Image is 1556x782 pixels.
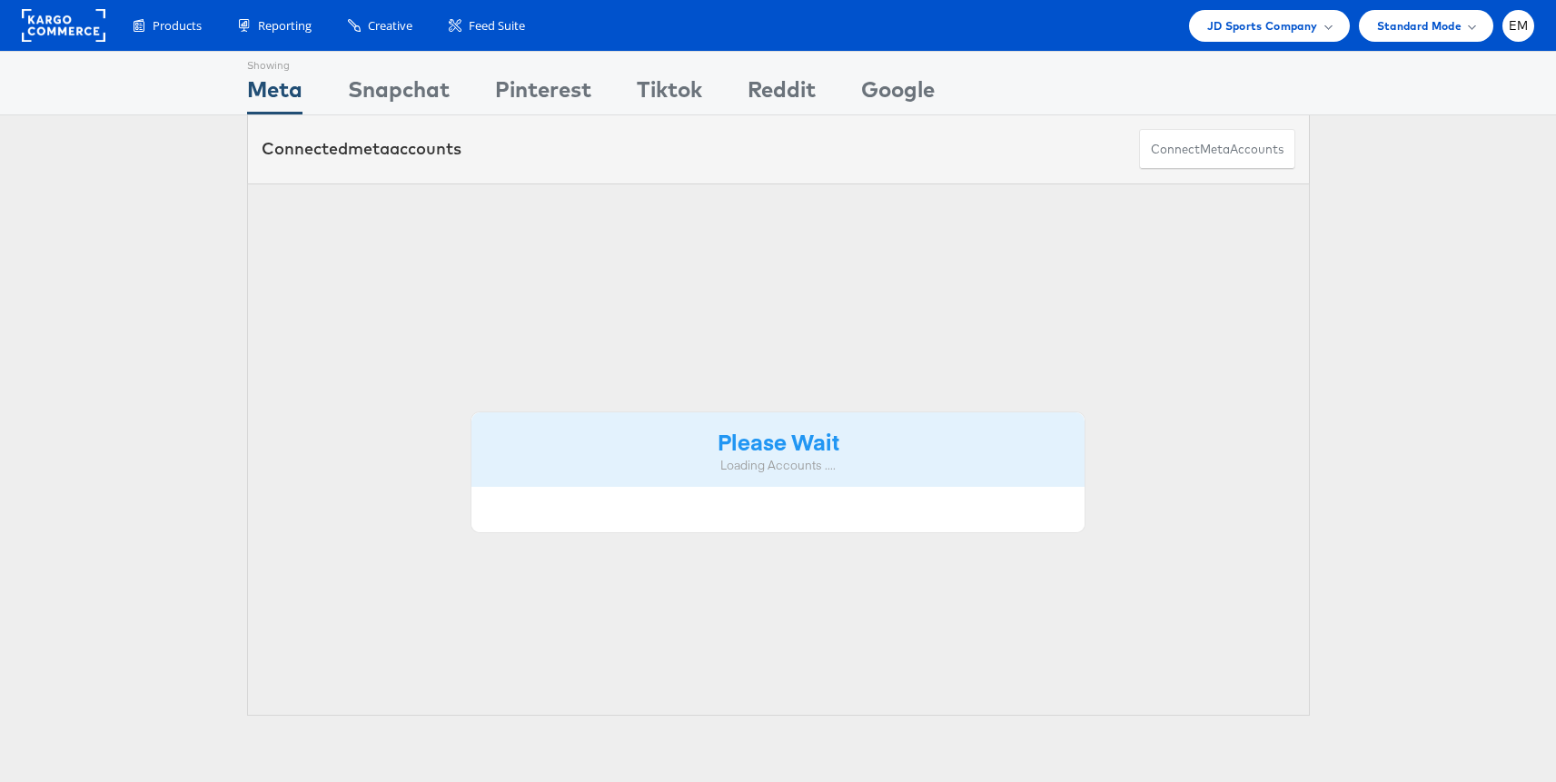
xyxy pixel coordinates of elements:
[258,17,312,35] span: Reporting
[485,457,1072,474] div: Loading Accounts ....
[861,74,935,114] div: Google
[348,138,390,159] span: meta
[469,17,525,35] span: Feed Suite
[718,426,839,456] strong: Please Wait
[1509,20,1529,32] span: EM
[247,74,302,114] div: Meta
[348,74,450,114] div: Snapchat
[368,17,412,35] span: Creative
[262,137,461,161] div: Connected accounts
[247,52,302,74] div: Showing
[495,74,591,114] div: Pinterest
[1207,16,1318,35] span: JD Sports Company
[1377,16,1462,35] span: Standard Mode
[637,74,702,114] div: Tiktok
[153,17,202,35] span: Products
[1200,141,1230,158] span: meta
[1139,129,1295,170] button: ConnectmetaAccounts
[748,74,816,114] div: Reddit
